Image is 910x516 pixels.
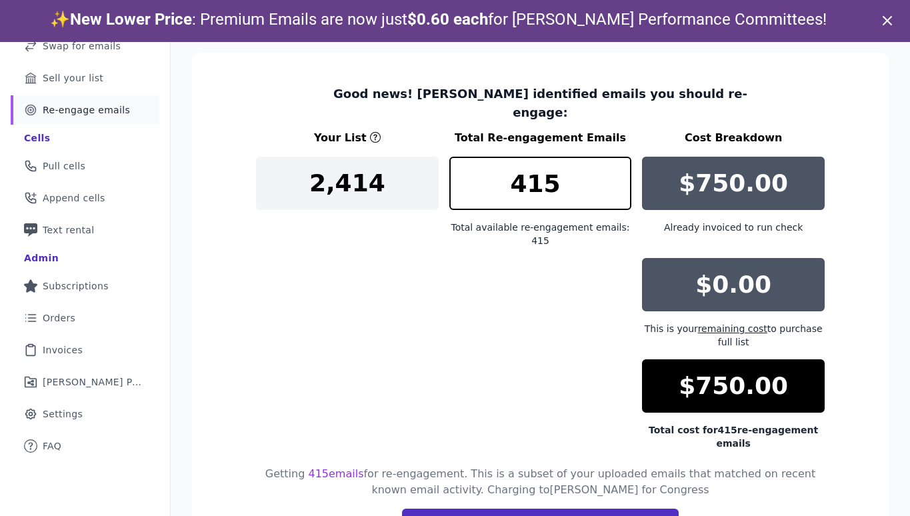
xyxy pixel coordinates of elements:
[43,439,61,453] span: FAQ
[11,367,159,397] a: [PERSON_NAME] Performance
[43,375,143,389] span: [PERSON_NAME] Performance
[11,431,159,461] a: FAQ
[11,335,159,365] a: Invoices
[43,343,83,357] span: Invoices
[256,466,825,498] h4: Getting for re-engagement. This is a subset of your uploaded emails that matched on recent known ...
[679,373,788,399] p: $750.00
[43,311,75,325] span: Orders
[642,221,825,234] div: Already invoiced to run check
[43,39,121,53] span: Swap for emails
[43,159,85,173] span: Pull cells
[43,279,109,293] span: Subscriptions
[24,251,59,265] div: Admin
[11,31,159,61] a: Swap for emails
[449,130,632,146] h3: Total Re-engagement Emails
[11,271,159,301] a: Subscriptions
[11,95,159,125] a: Re-engage emails
[11,183,159,213] a: Append cells
[308,467,363,480] span: 415 emails
[642,423,825,450] div: Total cost for 415 re-engagement emails
[24,131,50,145] div: Cells
[698,323,767,334] span: remaining cost
[43,223,95,237] span: Text rental
[327,85,754,122] p: Good news! [PERSON_NAME] identified emails you should re-engage:
[314,130,367,146] h3: Your List
[642,322,825,349] div: This is your to purchase full list
[11,63,159,93] a: Sell your list
[679,170,788,197] p: $750.00
[11,151,159,181] a: Pull cells
[11,303,159,333] a: Orders
[695,271,771,298] p: $0.00
[449,221,632,247] div: Total available re-engagement emails: 415
[11,399,159,429] a: Settings
[309,170,385,197] p: 2,414
[43,103,130,117] span: Re-engage emails
[642,130,825,146] h3: Cost Breakdown
[43,191,105,205] span: Append cells
[11,215,159,245] a: Text rental
[43,71,103,85] span: Sell your list
[43,407,83,421] span: Settings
